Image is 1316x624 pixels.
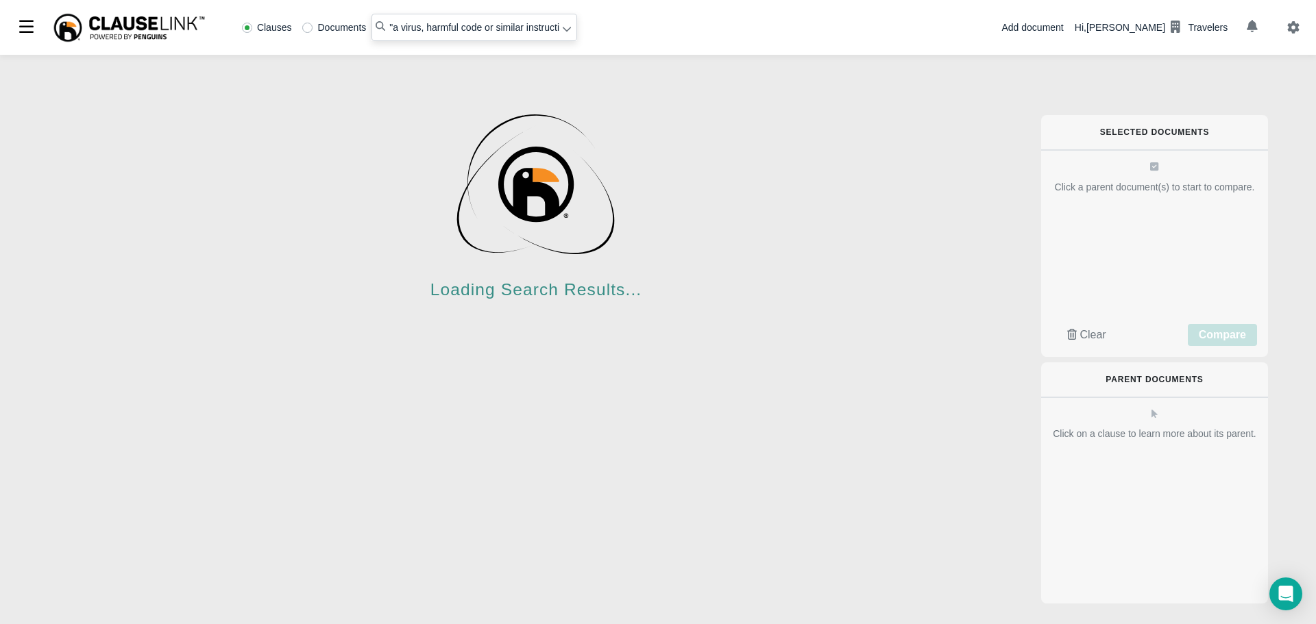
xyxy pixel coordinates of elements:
div: Click a parent document(s) to start to compare. [1052,180,1257,195]
label: Clauses [242,23,292,32]
input: Search library... [371,14,577,41]
span: Compare [1199,329,1246,340]
button: Clear [1052,324,1121,346]
h6: Selected Documents [1063,127,1246,137]
span: Clear [1080,329,1106,340]
button: Compare [1188,324,1257,346]
div: Click on a clause to learn more about its parent. [1052,427,1257,441]
h3: Loading Search Results... [59,279,1013,299]
h6: Parent Documents [1063,375,1246,384]
img: Loading... [450,99,622,270]
div: Travelers [1188,21,1228,35]
label: Documents [302,23,366,32]
div: Open Intercom Messenger [1269,577,1302,610]
div: Hi, [PERSON_NAME] [1075,16,1228,39]
div: Add document [1001,21,1063,35]
img: ClauseLink [52,12,206,43]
